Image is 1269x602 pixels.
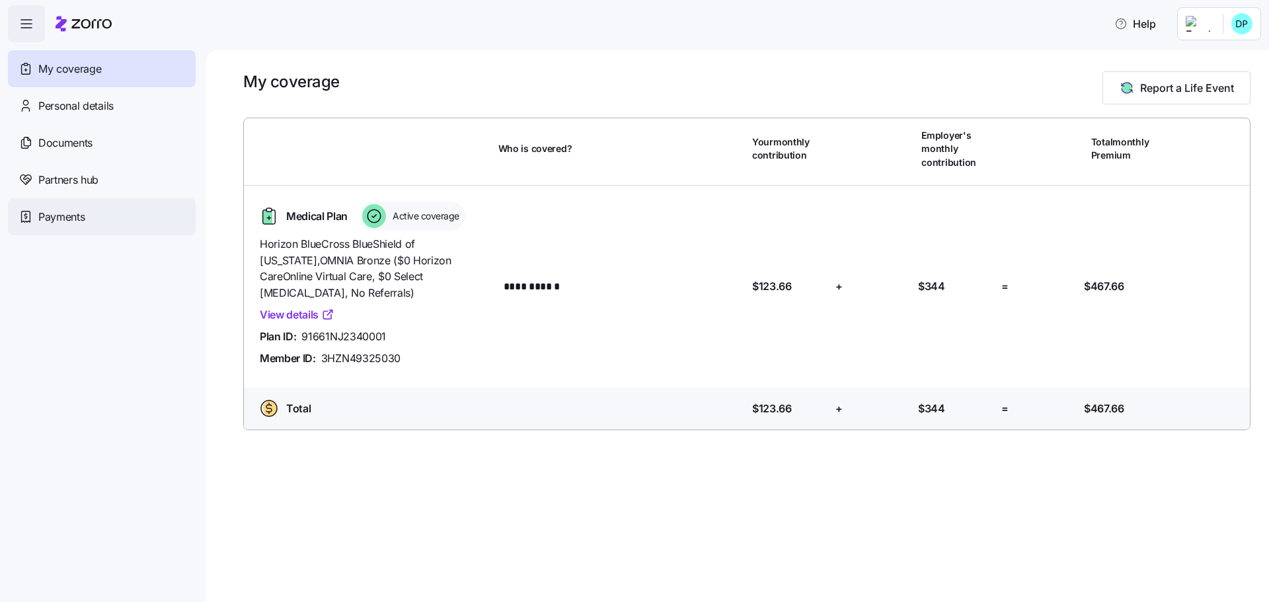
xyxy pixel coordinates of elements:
span: My coverage [38,61,101,77]
span: 91661NJ2340001 [301,328,386,345]
span: Your monthly contribution [752,135,826,163]
span: Payments [38,209,85,225]
span: $123.66 [752,278,792,295]
span: Report a Life Event [1140,80,1234,96]
span: $344 [918,278,945,295]
span: Plan ID: [260,328,296,345]
span: Documents [38,135,93,151]
img: Employer logo [1186,16,1212,32]
span: Horizon BlueCross BlueShield of [US_STATE] , OMNIA Bronze ($0 Horizon CareOnline Virtual Care, $0... [260,236,488,301]
span: = [1001,400,1009,417]
span: Help [1114,16,1156,32]
h1: My coverage [243,71,340,92]
a: Payments [8,198,196,235]
button: Help [1104,11,1167,37]
span: $467.66 [1084,278,1124,295]
span: Member ID: [260,350,316,367]
span: Partners hub [38,172,98,188]
span: Medical Plan [286,208,348,225]
span: Active coverage [389,209,459,223]
span: $344 [918,400,945,417]
span: $123.66 [752,400,792,417]
a: My coverage [8,50,196,87]
span: $467.66 [1084,400,1124,417]
img: c233a48f1e9e7ec418bb2977e7d72fb0 [1231,13,1252,34]
a: Documents [8,124,196,161]
button: Report a Life Event [1102,71,1250,104]
span: + [835,400,843,417]
span: Who is covered? [498,142,572,155]
span: Total monthly Premium [1091,135,1165,163]
a: View details [260,307,334,323]
span: Employer's monthly contribution [921,129,995,169]
span: + [835,278,843,295]
span: 3HZN49325030 [321,350,401,367]
span: Personal details [38,98,114,114]
span: Total [286,400,311,417]
span: = [1001,278,1009,295]
a: Partners hub [8,161,196,198]
a: Personal details [8,87,196,124]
